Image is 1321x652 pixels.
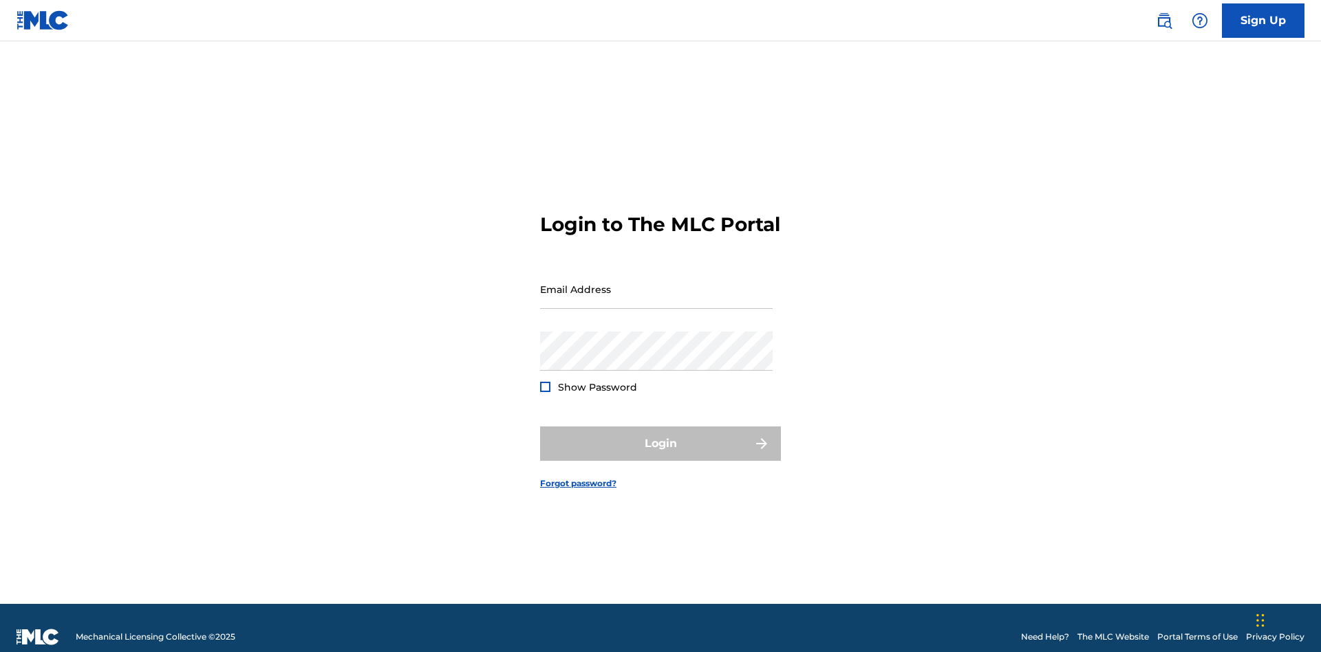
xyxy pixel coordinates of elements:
[1246,631,1304,643] a: Privacy Policy
[540,477,616,490] a: Forgot password?
[558,381,637,393] span: Show Password
[1157,631,1238,643] a: Portal Terms of Use
[1256,600,1265,641] div: Drag
[17,629,59,645] img: logo
[76,631,235,643] span: Mechanical Licensing Collective © 2025
[1186,7,1214,34] div: Help
[17,10,69,30] img: MLC Logo
[1222,3,1304,38] a: Sign Up
[1192,12,1208,29] img: help
[1252,586,1321,652] iframe: Chat Widget
[1021,631,1069,643] a: Need Help?
[1077,631,1149,643] a: The MLC Website
[540,213,780,237] h3: Login to The MLC Portal
[1150,7,1178,34] a: Public Search
[1156,12,1172,29] img: search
